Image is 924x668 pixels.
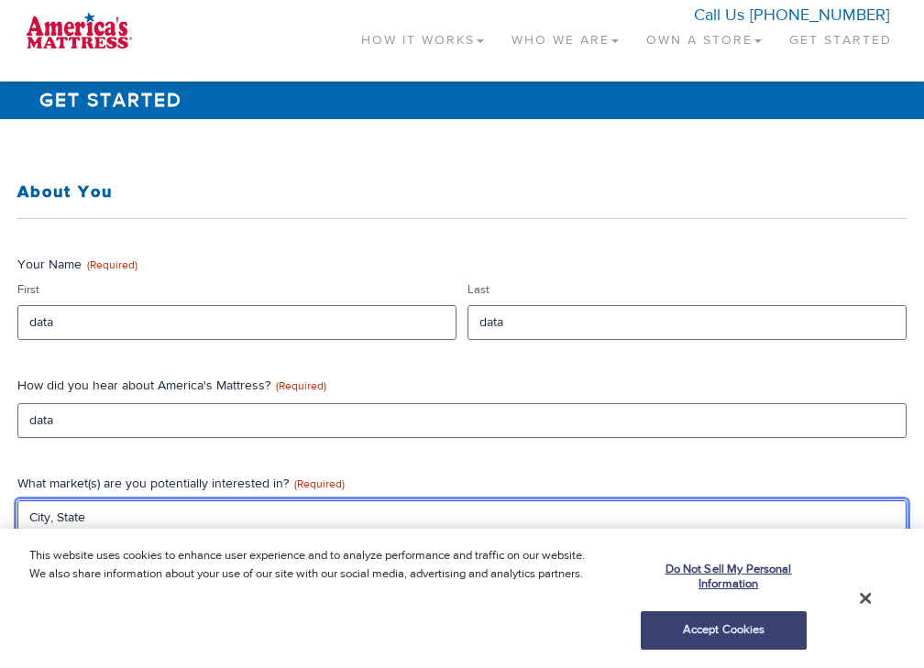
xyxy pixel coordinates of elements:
[750,5,889,26] a: [PHONE_NUMBER]
[860,590,871,607] button: Close
[17,500,907,535] input: City, State
[17,183,907,202] h3: About You
[694,5,744,26] span: Call Us
[17,377,907,395] label: How did you hear about America's Mattress?
[347,9,498,63] a: How It Works
[641,611,807,650] button: Accept Cookies
[29,547,604,583] p: This website uses cookies to enhance user experience and to analyze performance and traffic on ou...
[632,9,775,63] a: Own a Store
[775,9,906,63] a: Get Started
[17,256,137,274] legend: Your Name
[276,378,326,393] span: (Required)
[498,9,632,63] a: Who We Are
[467,281,907,299] label: Last
[17,281,456,299] label: First
[18,9,140,55] img: logo
[294,476,345,491] span: (Required)
[641,552,807,602] button: Do Not Sell My Personal Information
[31,82,893,119] h1: Get Started
[87,257,137,272] span: (Required)
[17,475,907,493] label: What market(s) are you potentially interested in?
